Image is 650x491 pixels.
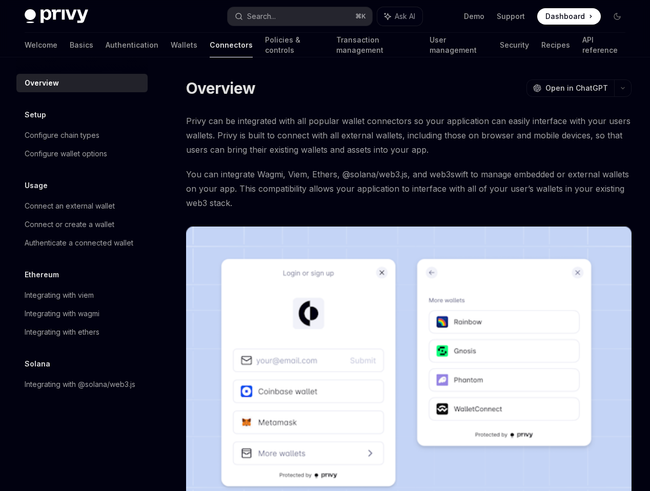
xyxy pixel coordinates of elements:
h5: Setup [25,109,46,121]
a: Integrating with viem [16,286,148,304]
a: Dashboard [537,8,601,25]
div: Configure wallet options [25,148,107,160]
a: Connect an external wallet [16,197,148,215]
span: ⌘ K [355,12,366,21]
div: Authenticate a connected wallet [25,237,133,249]
a: Demo [464,11,484,22]
a: Integrating with wagmi [16,304,148,323]
img: dark logo [25,9,88,24]
a: User management [430,33,488,57]
a: Integrating with ethers [16,323,148,341]
button: Open in ChatGPT [526,79,614,97]
a: API reference [582,33,625,57]
div: Search... [247,10,276,23]
h5: Solana [25,358,50,370]
a: Connectors [210,33,253,57]
div: Integrating with @solana/web3.js [25,378,135,391]
button: Search...⌘K [228,7,372,26]
span: Open in ChatGPT [545,83,608,93]
span: Ask AI [395,11,415,22]
div: Connect or create a wallet [25,218,114,231]
span: You can integrate Wagmi, Viem, Ethers, @solana/web3.js, and web3swift to manage embedded or exter... [186,167,632,210]
button: Toggle dark mode [609,8,625,25]
a: Support [497,11,525,22]
div: Configure chain types [25,129,99,141]
div: Integrating with viem [25,289,94,301]
div: Integrating with ethers [25,326,99,338]
a: Basics [70,33,93,57]
a: Integrating with @solana/web3.js [16,375,148,394]
a: Configure chain types [16,126,148,145]
button: Ask AI [377,7,422,26]
a: Recipes [541,33,570,57]
a: Configure wallet options [16,145,148,163]
a: Authentication [106,33,158,57]
a: Authenticate a connected wallet [16,234,148,252]
h5: Ethereum [25,269,59,281]
h5: Usage [25,179,48,192]
span: Privy can be integrated with all popular wallet connectors so your application can easily interfa... [186,114,632,157]
div: Integrating with wagmi [25,308,99,320]
h1: Overview [186,79,255,97]
a: Policies & controls [265,33,324,57]
div: Overview [25,77,59,89]
a: Connect or create a wallet [16,215,148,234]
span: Dashboard [545,11,585,22]
a: Transaction management [336,33,418,57]
a: Security [500,33,529,57]
a: Wallets [171,33,197,57]
div: Connect an external wallet [25,200,115,212]
a: Overview [16,74,148,92]
a: Welcome [25,33,57,57]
